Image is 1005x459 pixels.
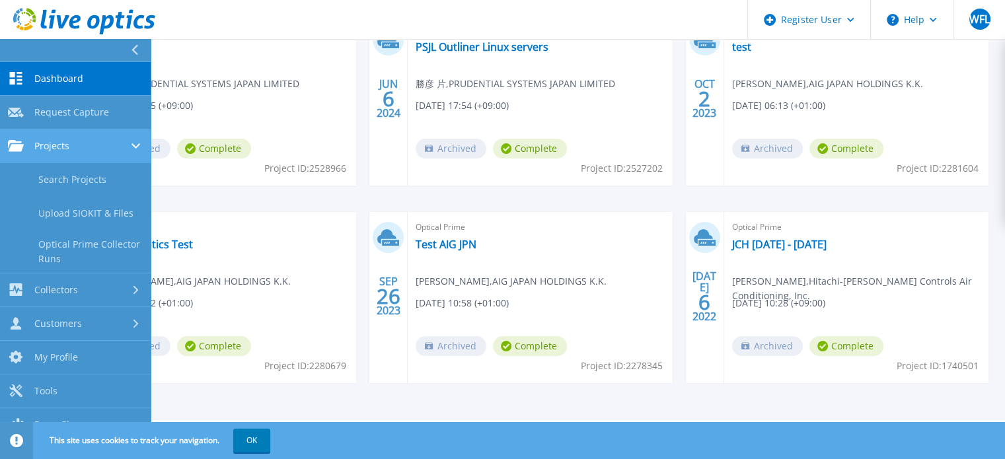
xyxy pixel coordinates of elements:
button: OK [233,429,270,452]
span: [DATE] 10:58 (+01:00) [416,296,509,310]
span: 勝彦 片 , PRUDENTIAL SYSTEMS JAPAN LIMITED [416,77,615,91]
span: Complete [177,336,251,356]
span: Project ID: 1740501 [897,359,979,373]
a: PSJL Outliner Linux servers [416,40,548,53]
span: Archived [732,336,803,356]
span: Archived [416,139,486,159]
span: 26 [377,291,400,302]
span: 勝彦 片 , PRUDENTIAL SYSTEMS JAPAN LIMITED [100,77,299,91]
span: Projects [34,140,69,152]
span: Tools [34,385,57,397]
span: 6 [698,297,710,308]
span: Project ID: 2278345 [581,359,663,373]
span: Complete [177,139,251,159]
span: My Profile [34,351,78,363]
span: Archived [732,139,803,159]
span: Optical Prime [416,220,664,234]
span: Complete [809,336,883,356]
span: Dashboard [34,73,83,85]
span: Request Capture [34,106,109,118]
span: WFL [969,14,990,24]
span: [DATE] 10:28 (+09:00) [732,296,825,310]
span: [DATE] 17:54 (+09:00) [416,98,509,113]
span: Complete [493,336,567,356]
a: JCH [DATE] - [DATE] [732,238,827,251]
span: Project ID: 2280679 [264,359,346,373]
span: Collectors [34,284,78,296]
span: 2 [698,93,710,104]
div: [DATE] 2022 [692,272,717,320]
span: [PERSON_NAME] , AIG JAPAN HOLDINGS K.K. [732,77,923,91]
span: [PERSON_NAME] , AIG JAPAN HOLDINGS K.K. [100,274,291,289]
span: [DATE] 06:13 (+01:00) [732,98,825,113]
div: OCT 2023 [692,75,717,123]
div: JUN 2024 [376,75,401,123]
span: Complete [493,139,567,159]
span: [PERSON_NAME] , Hitachi-[PERSON_NAME] Controls Air Conditioning, Inc. [732,274,988,303]
span: Optical Prime [732,220,981,234]
span: Project ID: 2281604 [897,161,979,176]
span: PowerSizer [34,419,83,431]
span: This site uses cookies to track your navigation. [36,429,270,452]
span: 6 [383,93,394,104]
span: Project ID: 2528966 [264,161,346,176]
span: Archived [416,336,486,356]
span: [PERSON_NAME] , AIG JAPAN HOLDINGS K.K. [416,274,607,289]
span: Project ID: 2527202 [581,161,663,176]
span: Optical Prime [100,220,348,234]
div: SEP 2023 [376,272,401,320]
a: test [732,40,751,53]
a: Test AIG JPN [416,238,476,251]
span: Complete [809,139,883,159]
span: Customers [34,318,82,330]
